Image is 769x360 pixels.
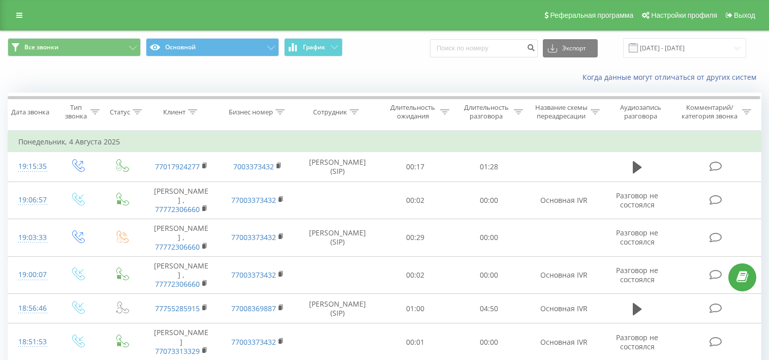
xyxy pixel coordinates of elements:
[526,182,602,219] td: Основная IVR
[8,132,761,152] td: Понедельник, 4 Августа 2025
[233,162,274,171] a: 7003373432
[296,294,379,323] td: [PERSON_NAME] (SIP)
[388,103,438,121] div: Длительность ожидания
[284,38,343,56] button: График
[430,39,538,57] input: Поиск по номеру
[231,195,276,205] a: 77003373432
[231,270,276,280] a: 77003373432
[303,44,325,51] span: График
[18,190,45,210] div: 19:06:57
[231,304,276,313] a: 77008369887
[24,43,58,51] span: Все звонки
[616,265,658,284] span: Разговор не состоялся
[452,182,526,219] td: 00:00
[313,108,347,116] div: Сотрудник
[18,265,45,285] div: 19:00:07
[379,294,452,323] td: 01:00
[616,191,658,209] span: Разговор не состоялся
[296,219,379,257] td: [PERSON_NAME] (SIP)
[452,294,526,323] td: 04:50
[680,103,740,121] div: Комментарий/категория звонка
[550,11,633,19] span: Реферальная программа
[543,39,598,57] button: Экспорт
[229,108,273,116] div: Бизнес номер
[155,242,200,252] a: 77772306660
[155,279,200,289] a: 77772306660
[296,152,379,182] td: [PERSON_NAME] (SIP)
[526,294,602,323] td: Основная IVR
[231,232,276,242] a: 77003373432
[734,11,755,19] span: Выход
[110,108,130,116] div: Статус
[18,157,45,176] div: 19:15:35
[143,182,220,219] td: [PERSON_NAME] ,
[143,219,220,257] td: [PERSON_NAME] ,
[11,108,49,116] div: Дата звонка
[611,103,670,121] div: Аудиозапись разговора
[379,256,452,294] td: 00:02
[526,256,602,294] td: Основная IVR
[452,256,526,294] td: 00:00
[155,304,200,313] a: 77755285915
[379,152,452,182] td: 00:17
[616,228,658,247] span: Разговор не состоялся
[379,219,452,257] td: 00:29
[18,228,45,248] div: 19:03:33
[155,204,200,214] a: 77772306660
[155,346,200,356] a: 77073313329
[452,152,526,182] td: 01:28
[379,182,452,219] td: 00:02
[155,162,200,171] a: 77017924277
[18,298,45,318] div: 18:56:46
[146,38,279,56] button: Основной
[582,72,761,82] a: Когда данные могут отличаться от других систем
[461,103,511,121] div: Длительность разговора
[231,337,276,347] a: 77003373432
[452,219,526,257] td: 00:00
[651,11,717,19] span: Настройки профиля
[616,333,658,351] span: Разговор не состоялся
[18,332,45,352] div: 18:51:53
[535,103,588,121] div: Название схемы переадресации
[143,256,220,294] td: [PERSON_NAME] ,
[64,103,88,121] div: Тип звонка
[163,108,186,116] div: Клиент
[8,38,141,56] button: Все звонки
